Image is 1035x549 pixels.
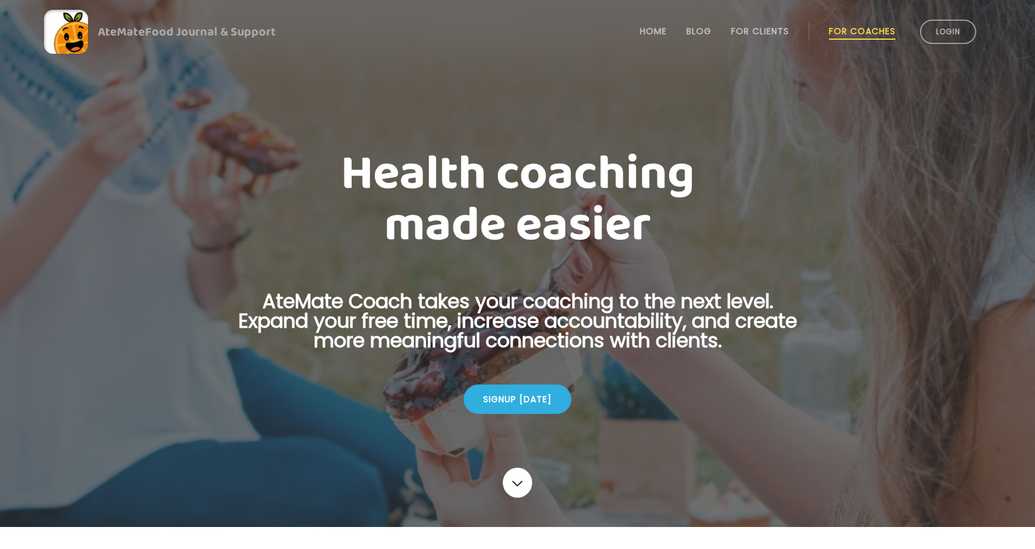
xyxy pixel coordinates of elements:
[44,10,991,54] a: AteMateFood Journal & Support
[145,22,276,42] span: Food Journal & Support
[219,149,816,251] h1: Health coaching made easier
[731,26,789,36] a: For Clients
[640,26,667,36] a: Home
[686,26,711,36] a: Blog
[219,292,816,365] p: AteMate Coach takes your coaching to the next level. Expand your free time, increase accountabili...
[88,22,276,42] div: AteMate
[920,20,976,44] a: Login
[829,26,896,36] a: For Coaches
[464,385,571,414] div: Signup [DATE]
